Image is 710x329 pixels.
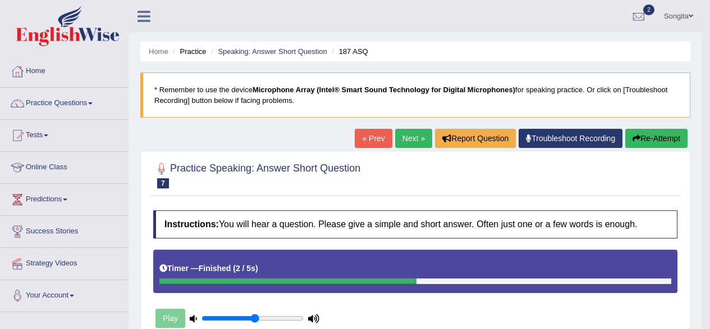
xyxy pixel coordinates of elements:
a: « Prev [355,129,392,148]
a: Predictions [1,184,129,212]
a: Your Account [1,280,129,308]
b: Instructions: [164,219,219,229]
a: Next » [395,129,432,148]
a: Strategy Videos [1,248,129,276]
a: Home [1,56,129,84]
li: 187 ASQ [329,46,368,57]
b: ) [255,264,258,273]
a: Tests [1,120,129,148]
h5: Timer — [159,264,258,273]
a: Home [149,47,168,56]
h2: Practice Speaking: Answer Short Question [153,160,360,188]
blockquote: * Remember to use the device for speaking practice. Or click on [Troubleshoot Recording] button b... [140,73,690,118]
span: 2 [643,4,654,15]
b: Finished [199,264,231,273]
a: Practice Questions [1,88,129,116]
a: Troubleshoot Recording [519,129,622,148]
span: 7 [157,178,169,188]
b: Microphone Array (Intel® Smart Sound Technology for Digital Microphones) [253,85,515,94]
b: 2 / 5s [236,264,255,273]
button: Re-Attempt [625,129,688,148]
li: Practice [170,46,206,57]
b: ( [233,264,236,273]
button: Report Question [435,129,516,148]
a: Online Class [1,152,129,180]
a: Success Stories [1,216,129,244]
h4: You will hear a question. Please give a simple and short answer. Often just one or a few words is... [153,210,677,238]
a: Speaking: Answer Short Question [218,47,327,56]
